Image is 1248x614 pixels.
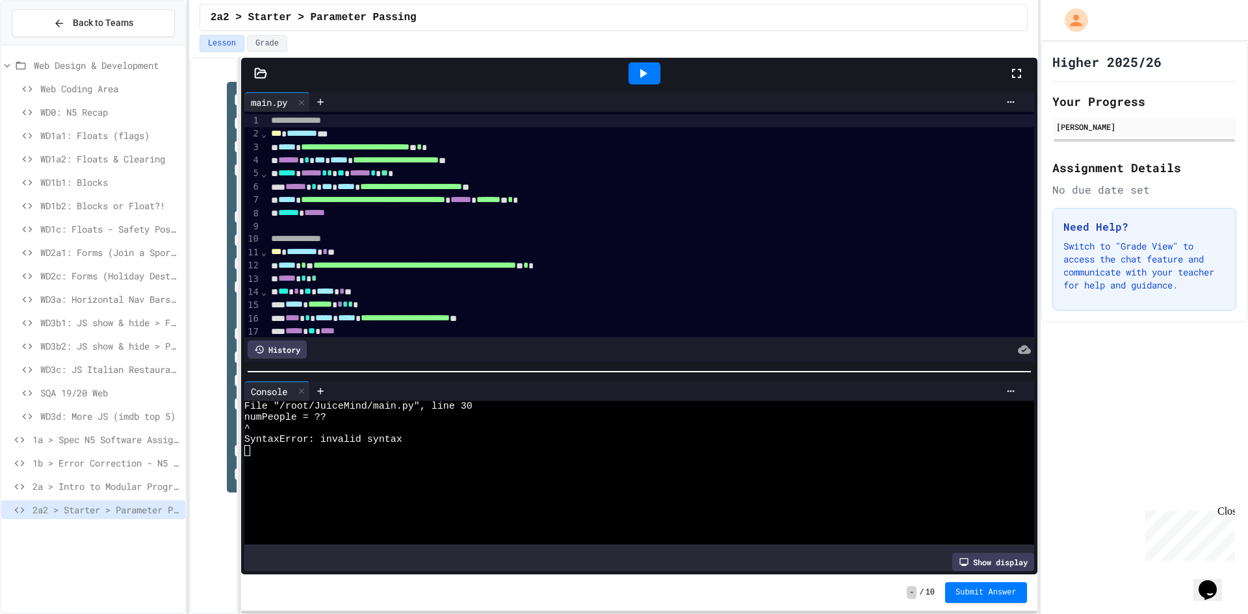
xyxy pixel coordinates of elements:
span: Back to Teams [73,16,133,30]
div: 16 [244,313,261,326]
div: 15 [244,299,261,312]
button: Lesson [200,35,244,52]
iframe: chat widget [1140,505,1235,561]
div: 11 [244,246,261,259]
span: Fold line [261,287,267,297]
h2: Your Progress [1052,92,1236,110]
span: Submit Answer [955,587,1017,598]
iframe: chat widget [1193,562,1235,601]
span: numPeople = ?? [244,412,326,423]
div: 14 [244,286,261,299]
div: My Account [1051,5,1091,35]
div: 3 [244,141,261,154]
div: 5 [244,167,261,180]
span: Fold line [261,247,267,257]
span: 1b > Error Correction - N5 Spec [32,456,180,470]
div: Show display [952,553,1034,571]
div: 12 [244,259,261,272]
h2: Assignment Details [1052,159,1236,177]
span: WD1b1: Blocks [40,175,180,189]
div: No due date set [1052,182,1236,198]
button: Submit Answer [945,582,1027,603]
span: SyntaxError: invalid syntax [244,434,402,445]
span: 2a2 > Starter > Parameter Passing [32,503,180,517]
span: ^ [244,423,250,434]
div: 17 [244,326,261,339]
div: [PERSON_NAME] [1056,121,1232,133]
div: 6 [244,181,261,194]
div: 13 [244,273,261,286]
span: WD2c: Forms (Holiday Destination - your design) [40,269,180,283]
span: WD1c: Floats - Safety Poster [40,222,180,236]
span: WD3a: Horizontal Nav Bars (& JS Intro) [40,292,180,306]
button: Grade [247,35,287,52]
div: 2 [244,127,261,140]
span: 2a > Intro to Modular Programming [32,480,180,493]
div: main.py [244,92,310,112]
span: / [919,587,924,598]
h3: Need Help? [1063,219,1225,235]
span: WD0: N5 Recap [40,105,180,119]
span: Web Design & Development [34,58,180,72]
span: WD1b2: Blocks or Float?! [40,199,180,212]
div: 7 [244,194,261,207]
span: WD1a2: Floats & Clearing [40,152,180,166]
span: WD1a1: Floats (flags) [40,129,180,142]
div: History [248,340,307,359]
div: 10 [244,233,261,246]
span: 1a > Spec N5 Software Assignment [32,433,180,446]
span: WD3d: More JS (imdb top 5) [40,409,180,423]
div: Console [244,385,294,398]
span: WD2a1: Forms (Join a Sports Club) [40,246,180,259]
span: 2a2 > Starter > Parameter Passing [211,10,417,25]
span: 10 [926,587,935,598]
h1: Higher 2025/26 [1052,53,1162,71]
span: WD3b1: JS show & hide > Functions [40,316,180,329]
span: - [907,586,916,599]
span: Fold line [261,168,267,179]
p: Switch to "Grade View" to access the chat feature and communicate with your teacher for help and ... [1063,240,1225,292]
span: SQA 19/20 Web [40,386,180,400]
button: Back to Teams [12,9,175,37]
div: 4 [244,154,261,167]
div: 9 [244,220,261,233]
div: 1 [244,114,261,127]
div: main.py [244,96,294,109]
div: 8 [244,207,261,220]
div: Console [244,381,310,401]
span: WD3b2: JS show & hide > Parameters [40,339,180,353]
span: Fold line [261,129,267,139]
span: WD3c: JS Italian Restaurant [40,363,180,376]
span: Web Coding Area [40,82,180,96]
span: File "/root/JuiceMind/main.py", line 30 [244,401,473,412]
div: Chat with us now!Close [5,5,90,83]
